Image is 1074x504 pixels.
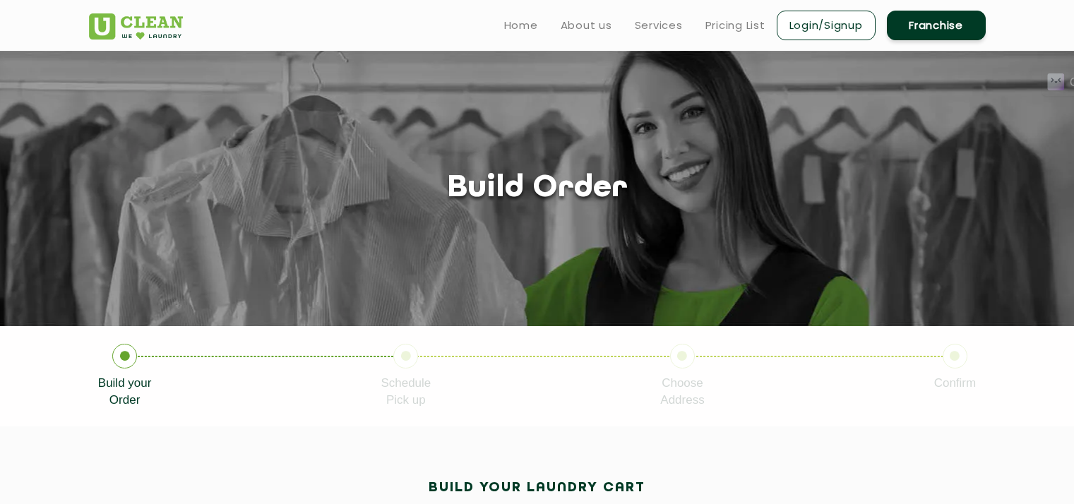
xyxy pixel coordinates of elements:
[447,171,628,207] h1: Build order
[705,17,765,34] a: Pricing List
[381,375,431,409] p: Schedule Pick up
[934,375,977,392] p: Confirm
[561,17,612,34] a: About us
[89,13,183,40] img: UClean Laundry and Dry Cleaning
[777,11,876,40] a: Login/Signup
[660,375,704,409] p: Choose Address
[504,17,538,34] a: Home
[429,480,645,496] h2: Build your laundry cart
[98,375,152,409] p: Build your Order
[887,11,986,40] a: Franchise
[635,17,683,34] a: Services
